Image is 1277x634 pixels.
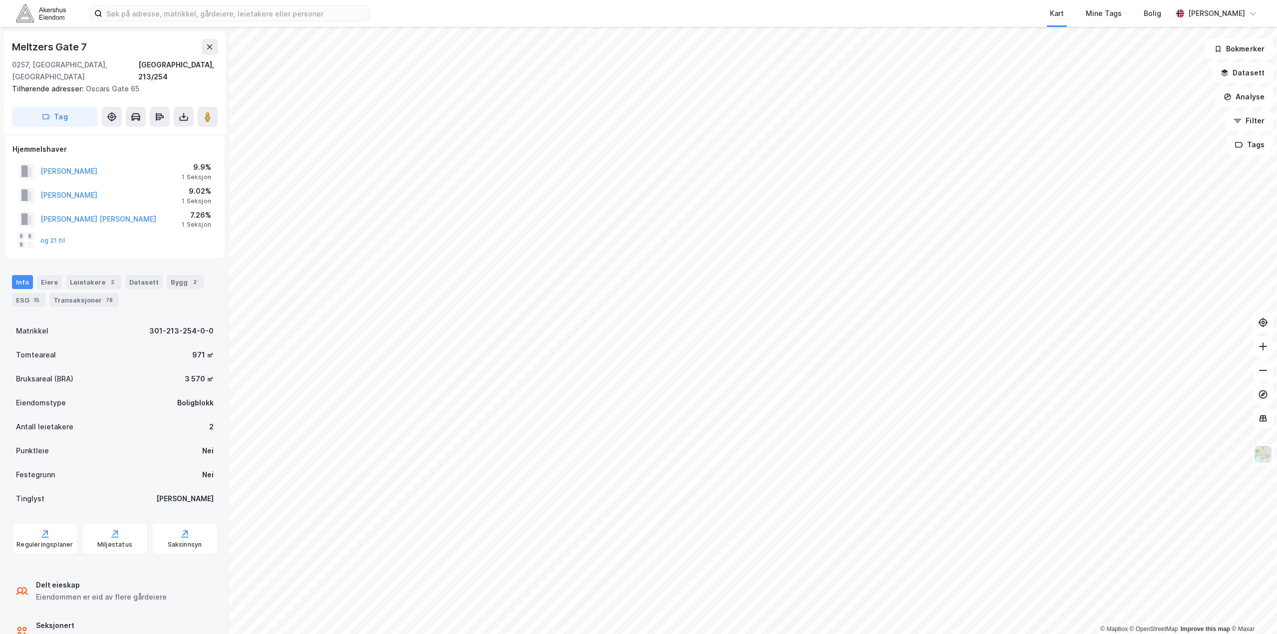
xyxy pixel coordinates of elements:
[37,275,62,289] div: Eiere
[107,277,117,287] div: 2
[168,541,202,549] div: Saksinnsyn
[36,591,167,603] div: Eiendommen er eid av flere gårdeiere
[1188,7,1245,19] div: [PERSON_NAME]
[16,325,48,337] div: Matrikkel
[182,161,211,173] div: 9.9%
[16,349,56,361] div: Tomteareal
[12,293,45,307] div: ESG
[12,59,138,83] div: 0257, [GEOGRAPHIC_DATA], [GEOGRAPHIC_DATA]
[1206,39,1273,59] button: Bokmerker
[36,579,167,591] div: Delt eieskap
[190,277,200,287] div: 2
[104,295,115,305] div: 78
[16,541,73,549] div: Reguleringsplaner
[125,275,163,289] div: Datasett
[1181,626,1230,633] a: Improve this map
[156,493,214,505] div: [PERSON_NAME]
[36,620,164,632] div: Seksjonert
[1215,87,1273,107] button: Analyse
[182,173,211,181] div: 1 Seksjon
[182,209,211,221] div: 7.26%
[192,349,214,361] div: 971 ㎡
[1086,7,1122,19] div: Mine Tags
[49,293,119,307] div: Transaksjoner
[167,275,204,289] div: Bygg
[12,83,210,95] div: Oscars Gate 65
[97,541,132,549] div: Miljøstatus
[177,397,214,409] div: Boligblokk
[1227,586,1277,634] div: Kontrollprogram for chat
[1227,135,1273,155] button: Tags
[12,39,89,55] div: Meltzers Gate 7
[1144,7,1161,19] div: Bolig
[149,325,214,337] div: 301-213-254-0-0
[1225,111,1273,131] button: Filter
[16,445,49,457] div: Punktleie
[16,373,73,385] div: Bruksareal (BRA)
[16,421,73,433] div: Antall leietakere
[16,469,55,481] div: Festegrunn
[202,445,214,457] div: Nei
[182,221,211,229] div: 1 Seksjon
[182,197,211,205] div: 1 Seksjon
[16,4,66,22] img: akershus-eiendom-logo.9091f326c980b4bce74ccdd9f866810c.svg
[182,185,211,197] div: 9.02%
[12,107,98,127] button: Tag
[16,493,44,505] div: Tinglyst
[12,275,33,289] div: Info
[31,295,41,305] div: 15
[202,469,214,481] div: Nei
[185,373,214,385] div: 3 570 ㎡
[138,59,218,83] div: [GEOGRAPHIC_DATA], 213/254
[12,84,86,93] span: Tilhørende adresser:
[1254,445,1273,464] img: Z
[1100,626,1128,633] a: Mapbox
[1050,7,1064,19] div: Kart
[209,421,214,433] div: 2
[12,143,217,155] div: Hjemmelshaver
[1227,586,1277,634] iframe: Chat Widget
[16,397,66,409] div: Eiendomstype
[1212,63,1273,83] button: Datasett
[1130,626,1178,633] a: OpenStreetMap
[66,275,121,289] div: Leietakere
[102,6,369,21] input: Søk på adresse, matrikkel, gårdeiere, leietakere eller personer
